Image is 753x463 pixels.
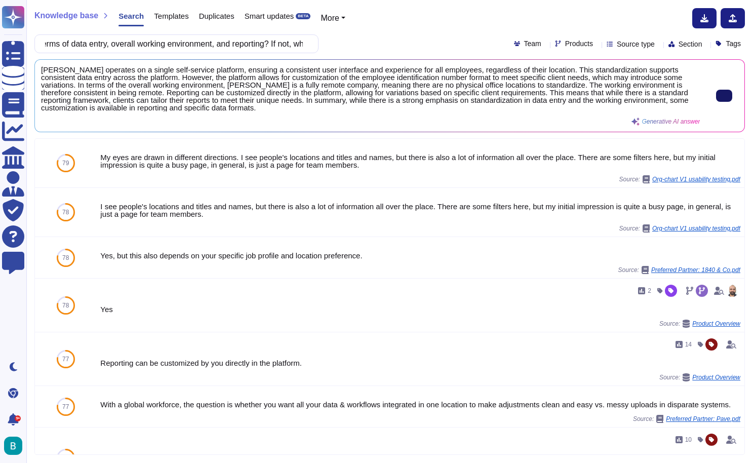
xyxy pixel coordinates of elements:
span: 77 [62,404,69,410]
span: Product Overview [692,321,740,327]
span: Source: [619,175,740,183]
span: 77 [62,356,69,362]
span: Product Overview [692,374,740,380]
span: Generative AI answer [642,119,700,125]
span: [PERSON_NAME] operates on a single self-service platform, ensuring a consistent user interface an... [41,66,700,111]
button: user [2,435,29,457]
span: Team [524,40,541,47]
span: 10 [685,437,692,443]
span: Smart updates [245,12,294,20]
span: 14 [685,341,692,348]
span: Source type [617,41,655,48]
span: Section [679,41,702,48]
input: Search a question or template... [40,35,308,53]
div: Yes [100,305,740,313]
span: More [321,14,339,22]
span: Source: [659,320,740,328]
span: Search [118,12,144,20]
span: 78 [62,209,69,215]
span: Knowledge base [34,12,98,20]
img: user [726,285,738,297]
div: With a global workforce, the question is whether you want all your data & workflows integrated in... [100,401,740,408]
span: 78 [62,255,69,261]
span: 78 [62,302,69,308]
button: More [321,12,345,24]
img: user [4,437,22,455]
div: Yes, but this also depends on your specific job profile and location preference. [100,252,740,259]
span: Source: [633,415,740,423]
div: My eyes are drawn in different directions. I see people's locations and titles and names, but the... [100,153,740,169]
span: 2 [648,288,651,294]
div: BETA [296,13,310,19]
span: Source: [659,373,740,381]
span: Org-chart V1 usability testing.pdf [652,176,740,182]
div: Reporting can be customized by you directly in the platform. [100,359,740,367]
span: Preferred Partner: 1840 & Co.pdf [651,267,740,273]
span: Source: [619,224,740,233]
span: Source: [618,266,740,274]
span: Tags [726,40,741,47]
span: Products [565,40,593,47]
span: Preferred Partner: Pave.pdf [666,416,740,422]
span: 79 [62,160,69,166]
span: Duplicates [199,12,234,20]
span: Org-chart V1 usability testing.pdf [652,225,740,231]
span: Templates [154,12,188,20]
div: 9+ [15,415,21,421]
div: I see people's locations and titles and names, but there is also a lot of information all over th... [100,203,740,218]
